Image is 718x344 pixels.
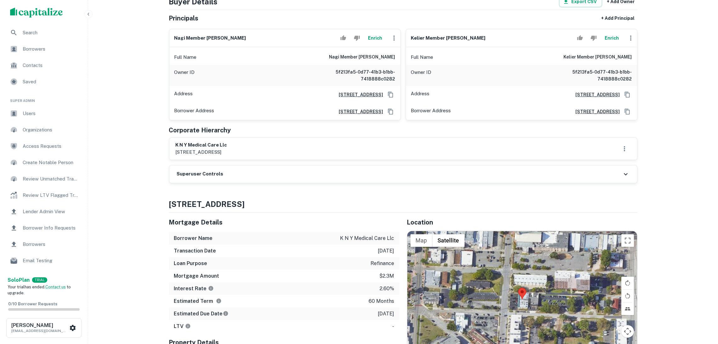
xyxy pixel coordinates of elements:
[599,13,637,24] button: + Add Principal
[338,32,349,44] button: Accept
[23,78,79,86] span: Saved
[411,107,451,116] p: Borrower Address
[557,69,632,82] h6: 5f213fa5-0d77-41b3-b1bb-7418888c0282
[174,107,214,116] p: Borrower Address
[23,110,79,117] span: Users
[176,141,227,149] h6: k n y medical care llc
[334,108,383,115] a: [STREET_ADDRESS]
[8,285,71,296] span: Your trial has ended. to upgrade.
[588,32,599,44] button: Reject
[5,220,83,236] a: Borrower Info Requests
[371,260,394,267] p: refinance
[23,29,79,36] span: Search
[621,277,634,289] button: Rotate map clockwise
[23,208,79,215] span: Lender Admin View
[386,107,395,116] button: Copy Address
[23,62,79,69] span: Contacts
[410,234,432,247] button: Show street map
[369,297,394,305] p: 60 months
[169,198,637,210] h4: [STREET_ADDRESS]
[432,234,465,247] button: Show satellite imagery
[621,290,634,302] button: Rotate map counterclockwise
[623,90,632,99] button: Copy Address
[45,285,66,289] a: Contact us
[5,237,83,252] a: Borrowers
[320,69,395,82] h6: 5f213fa5-0d77-41b3-b1bb-7418888c0282
[174,310,229,318] h6: Estimated Due Date
[407,218,637,227] h5: Location
[411,90,430,99] p: Address
[621,302,634,315] button: Tilt map
[571,91,620,98] a: [STREET_ADDRESS]
[574,32,585,44] button: Accept
[5,253,83,268] div: Email Testing
[174,323,191,330] h6: LTV
[334,91,383,98] h6: [STREET_ADDRESS]
[8,277,30,283] strong: Solo Plan
[5,139,83,154] a: Access Requests
[571,108,620,115] a: [STREET_ADDRESS]
[169,218,399,227] h5: Mortgage Details
[23,224,79,232] span: Borrower Info Requests
[5,155,83,170] a: Create Notable Person
[23,175,79,183] span: Review Unmatched Transactions
[6,318,82,338] button: [PERSON_NAME][EMAIL_ADDRESS][DOMAIN_NAME]
[23,142,79,150] span: Access Requests
[5,58,83,73] a: Contacts
[623,107,632,116] button: Copy Address
[621,325,634,338] button: Map camera controls
[5,269,83,285] a: Email Analytics
[351,32,362,44] button: Reject
[5,42,83,57] a: Borrowers
[378,310,394,318] p: [DATE]
[169,14,199,23] h5: Principals
[11,323,68,328] h6: [PERSON_NAME]
[23,257,79,264] span: Email Testing
[11,328,68,334] p: [EMAIL_ADDRESS][DOMAIN_NAME]
[174,297,222,305] h6: Estimated Term
[5,171,83,186] div: Review Unmatched Transactions
[329,53,395,61] h6: nagi member [PERSON_NAME]
[8,302,57,306] span: 0 / 10 Borrower Requests
[365,32,385,44] button: Enrich
[5,91,83,106] li: Super Admin
[174,90,193,99] p: Address
[185,323,191,329] svg: LTVs displayed on the website are for informational purposes only and may be reported incorrectly...
[216,298,222,304] svg: Term is based on a standard schedule for this type of loan.
[380,272,394,280] p: $2.3m
[177,170,223,178] h6: Superuser Controls
[380,285,394,292] p: 2.60%
[174,272,219,280] h6: Mortgage Amount
[386,90,395,99] button: Copy Address
[10,8,63,18] img: capitalize-logo.png
[5,74,83,89] a: Saved
[174,69,195,82] p: Owner ID
[23,191,79,199] span: Review LTV Flagged Transactions
[687,294,718,324] iframe: Chat Widget
[169,125,231,135] h5: Corporate Hierarchy
[176,148,227,156] p: [STREET_ADDRESS]
[393,323,394,330] p: -
[208,286,214,291] svg: The interest rates displayed on the website are for informational purposes only and may be report...
[5,204,83,219] a: Lender Admin View
[411,35,486,42] h6: kelier member [PERSON_NAME]
[5,188,83,203] a: Review LTV Flagged Transactions
[174,35,246,42] h6: nagi member [PERSON_NAME]
[5,106,83,121] a: Users
[174,53,197,61] p: Full Name
[8,276,30,284] a: SoloPlan
[5,25,83,40] a: Search
[223,311,229,316] svg: Estimate is based on a standard schedule for this type of loan.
